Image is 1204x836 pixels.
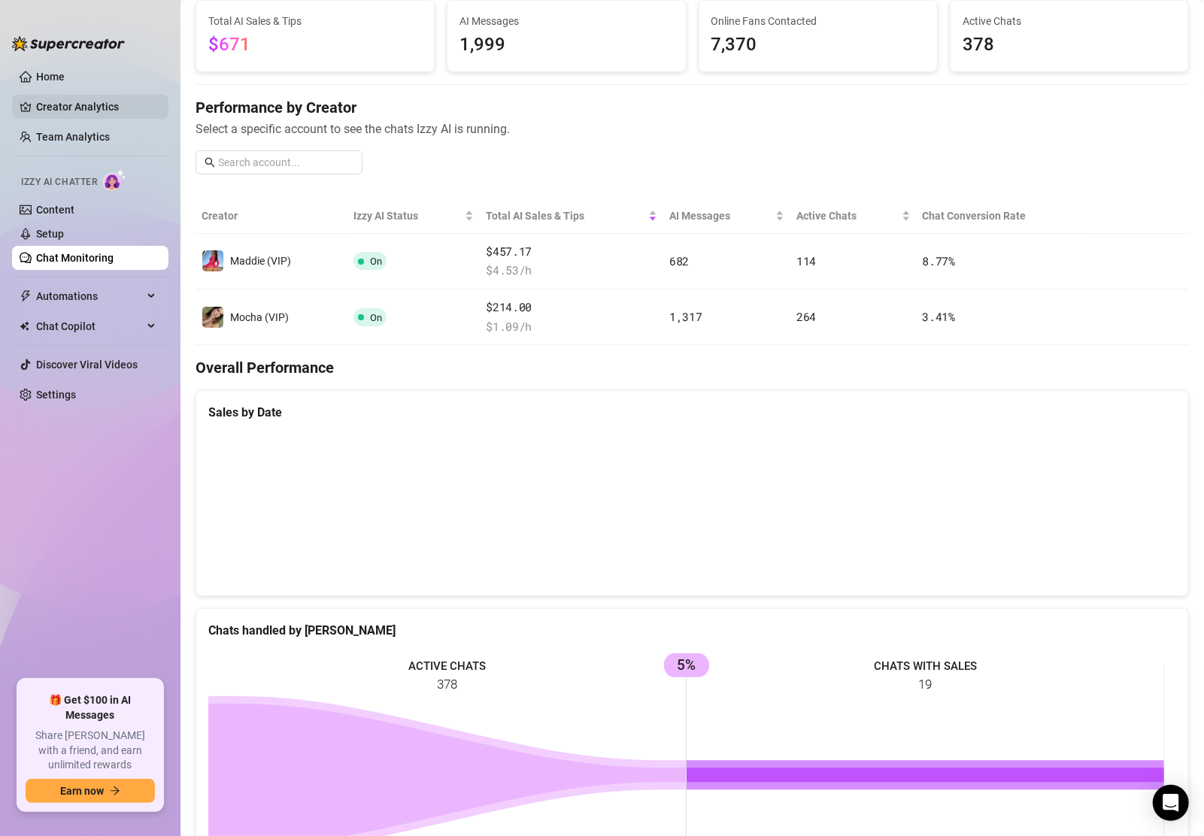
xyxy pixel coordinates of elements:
[36,284,143,308] span: Automations
[196,198,347,234] th: Creator
[202,250,223,271] img: Maddie (VIP)
[218,154,353,171] input: Search account...
[36,359,138,371] a: Discover Viral Videos
[103,169,126,191] img: AI Chatter
[60,785,104,797] span: Earn now
[20,321,29,332] img: Chat Copilot
[486,298,657,317] span: $214.00
[917,198,1090,234] th: Chat Conversion Rate
[480,198,663,234] th: Total AI Sales & Tips
[208,621,1176,640] div: Chats handled by [PERSON_NAME]
[796,207,898,224] span: Active Chats
[790,198,916,234] th: Active Chats
[963,31,1176,59] span: 378
[486,243,657,261] span: $457.17
[36,228,64,240] a: Setup
[796,253,816,268] span: 114
[36,389,76,401] a: Settings
[12,36,125,51] img: logo-BBDzfeDw.svg
[669,309,702,324] span: 1,317
[202,307,223,328] img: Mocha (VIP)
[711,31,925,59] span: 7,370
[110,786,120,796] span: arrow-right
[36,95,156,119] a: Creator Analytics
[36,252,114,264] a: Chat Monitoring
[36,131,110,143] a: Team Analytics
[486,262,657,280] span: $ 4.53 /h
[923,253,956,268] span: 8.77 %
[353,207,462,224] span: Izzy AI Status
[347,198,480,234] th: Izzy AI Status
[208,13,422,29] span: Total AI Sales & Tips
[26,693,155,722] span: 🎁 Get $100 in AI Messages
[36,71,65,83] a: Home
[205,157,215,168] span: search
[669,253,689,268] span: 682
[923,309,956,324] span: 3.41 %
[208,403,1176,422] div: Sales by Date
[26,728,155,773] span: Share [PERSON_NAME] with a friend, and earn unlimited rewards
[196,97,1189,118] h4: Performance by Creator
[36,204,74,216] a: Content
[230,311,289,323] span: Mocha (VIP)
[208,34,250,55] span: $671
[196,120,1189,138] span: Select a specific account to see the chats Izzy AI is running.
[669,207,772,224] span: AI Messages
[21,175,97,189] span: Izzy AI Chatter
[711,13,925,29] span: Online Fans Contacted
[663,198,790,234] th: AI Messages
[963,13,1176,29] span: Active Chats
[486,318,657,336] span: $ 1.09 /h
[459,31,673,59] span: 1,999
[370,256,382,267] span: On
[36,314,143,338] span: Chat Copilot
[196,357,1189,378] h4: Overall Performance
[796,309,816,324] span: 264
[20,290,32,302] span: thunderbolt
[459,13,673,29] span: AI Messages
[1153,785,1189,821] div: Open Intercom Messenger
[230,255,291,267] span: Maddie (VIP)
[370,312,382,323] span: On
[26,779,155,803] button: Earn nowarrow-right
[486,207,645,224] span: Total AI Sales & Tips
